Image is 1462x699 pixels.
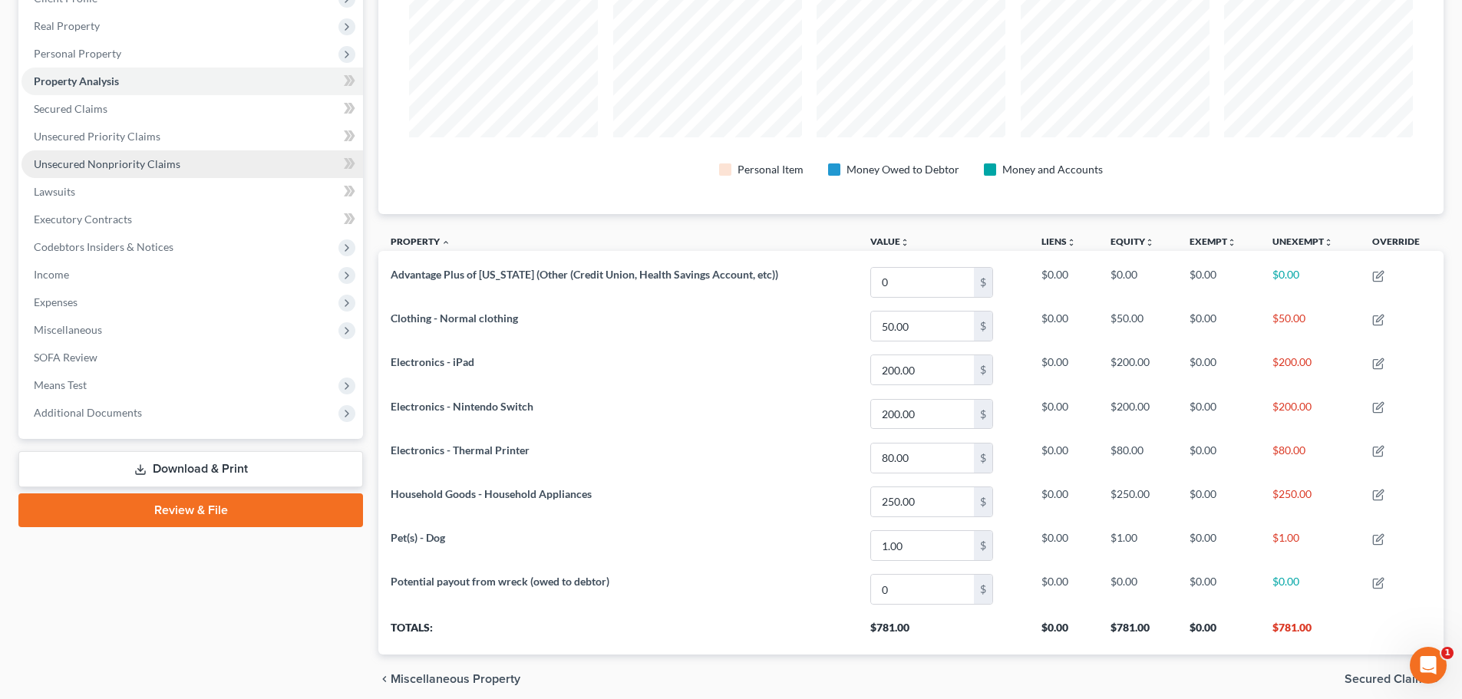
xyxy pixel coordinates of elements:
span: Clothing - Normal clothing [391,312,518,325]
td: $0.00 [1029,480,1098,523]
td: $1.00 [1098,523,1178,567]
span: Secured Claims [34,102,107,115]
a: Property expand_less [391,236,450,247]
span: Miscellaneous Property [391,673,520,685]
span: 1 [1441,647,1454,659]
th: $781.00 [1260,612,1359,654]
td: $0.00 [1029,305,1098,348]
span: Real Property [34,19,100,32]
td: $0.00 [1029,392,1098,436]
td: $0.00 [1260,260,1359,304]
a: Secured Claims [21,95,363,123]
div: Money and Accounts [1002,162,1103,177]
i: unfold_more [1227,238,1236,247]
div: $ [974,400,992,429]
td: $200.00 [1098,392,1178,436]
th: $0.00 [1029,612,1098,654]
span: Means Test [34,378,87,391]
td: $0.00 [1177,523,1260,567]
td: $50.00 [1098,305,1178,348]
div: $ [974,312,992,341]
div: $ [974,268,992,297]
td: $200.00 [1098,348,1178,392]
span: Pet(s) - Dog [391,531,445,544]
a: Executory Contracts [21,206,363,233]
th: $781.00 [858,612,1029,654]
div: $ [974,487,992,516]
td: $1.00 [1260,523,1359,567]
div: $ [974,355,992,384]
button: chevron_left Miscellaneous Property [378,673,520,685]
td: $80.00 [1260,436,1359,480]
span: Personal Property [34,47,121,60]
td: $200.00 [1260,348,1359,392]
a: Lawsuits [21,178,363,206]
a: SOFA Review [21,344,363,371]
th: $781.00 [1098,612,1178,654]
input: 0.00 [871,487,974,516]
span: Lawsuits [34,185,75,198]
i: expand_less [441,238,450,247]
span: SOFA Review [34,351,97,364]
span: Unsecured Nonpriority Claims [34,157,180,170]
span: Household Goods - Household Appliances [391,487,592,500]
button: Secured Claims chevron_right [1345,673,1444,685]
td: $80.00 [1098,436,1178,480]
i: unfold_more [1324,238,1333,247]
a: Liensunfold_more [1041,236,1076,247]
td: $0.00 [1177,568,1260,612]
iframe: Intercom live chat [1410,647,1447,684]
td: $50.00 [1260,305,1359,348]
div: Money Owed to Debtor [847,162,959,177]
input: 0.00 [871,443,974,473]
input: 0.00 [871,400,974,429]
a: Unsecured Nonpriority Claims [21,150,363,178]
span: Expenses [34,295,78,308]
span: Electronics - iPad [391,355,474,368]
input: 0.00 [871,312,974,341]
span: Unsecured Priority Claims [34,130,160,143]
td: $0.00 [1029,260,1098,304]
td: $250.00 [1260,480,1359,523]
td: $0.00 [1177,260,1260,304]
td: $0.00 [1029,348,1098,392]
input: 0.00 [871,575,974,604]
td: $0.00 [1260,568,1359,612]
span: Executory Contracts [34,213,132,226]
th: Override [1360,226,1444,261]
a: Property Analysis [21,68,363,95]
a: Equityunfold_more [1111,236,1154,247]
td: $0.00 [1029,436,1098,480]
i: unfold_more [1067,238,1076,247]
td: $0.00 [1177,348,1260,392]
th: Totals: [378,612,858,654]
div: $ [974,575,992,604]
a: Exemptunfold_more [1190,236,1236,247]
span: Secured Claims [1345,673,1431,685]
span: Miscellaneous [34,323,102,336]
td: $0.00 [1177,305,1260,348]
span: Electronics - Thermal Printer [391,443,530,457]
input: 0.00 [871,268,974,297]
div: $ [974,443,992,473]
div: Personal Item [738,162,804,177]
a: Download & Print [18,451,363,487]
a: Unexemptunfold_more [1272,236,1333,247]
td: $0.00 [1177,436,1260,480]
span: Potential payout from wreck (owed to debtor) [391,575,609,588]
span: Property Analysis [34,74,119,87]
i: unfold_more [900,238,909,247]
td: $0.00 [1029,523,1098,567]
input: 0.00 [871,531,974,560]
td: $0.00 [1177,480,1260,523]
a: Review & File [18,493,363,527]
td: $0.00 [1098,260,1178,304]
td: $0.00 [1177,392,1260,436]
i: unfold_more [1145,238,1154,247]
span: Additional Documents [34,406,142,419]
td: $0.00 [1098,568,1178,612]
a: Valueunfold_more [870,236,909,247]
span: Electronics - Nintendo Switch [391,400,533,413]
td: $200.00 [1260,392,1359,436]
span: Advantage Plus of [US_STATE] (Other (Credit Union, Health Savings Account, etc)) [391,268,778,281]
